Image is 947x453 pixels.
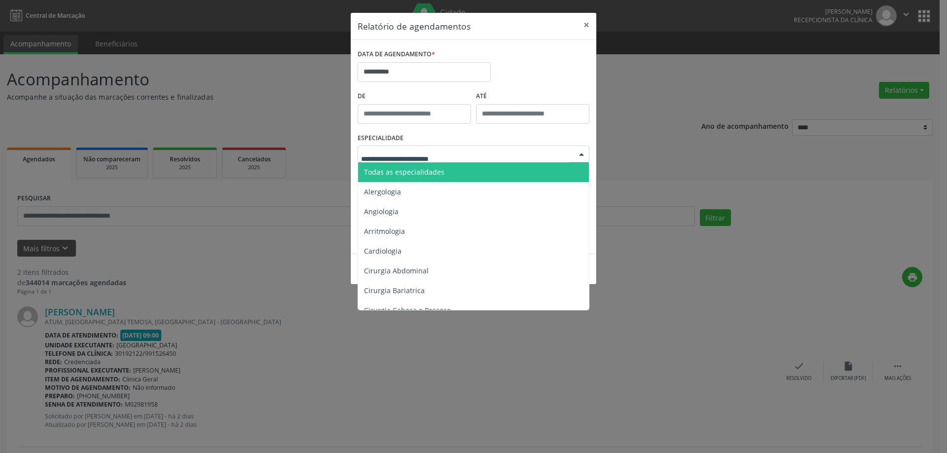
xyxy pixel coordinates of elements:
span: Alergologia [364,187,401,196]
label: De [358,89,471,104]
span: Cardiologia [364,246,401,256]
span: Cirurgia Cabeça e Pescoço [364,305,451,315]
h5: Relatório de agendamentos [358,20,471,33]
span: Cirurgia Bariatrica [364,286,425,295]
span: Arritmologia [364,226,405,236]
label: DATA DE AGENDAMENTO [358,47,435,62]
label: ATÉ [476,89,589,104]
span: Angiologia [364,207,399,216]
button: Close [577,13,596,37]
span: Todas as especialidades [364,167,444,177]
label: ESPECIALIDADE [358,131,403,146]
span: Cirurgia Abdominal [364,266,429,275]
